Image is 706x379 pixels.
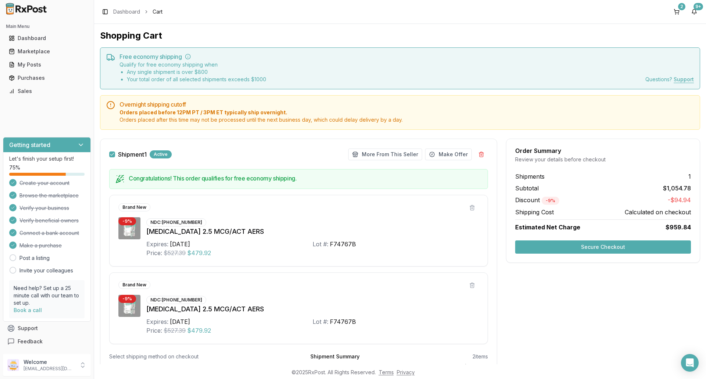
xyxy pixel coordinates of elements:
[645,76,694,83] div: Questions?
[146,326,162,335] div: Price:
[109,353,287,360] div: Select shipping method on checkout
[6,32,88,45] a: Dashboard
[170,240,190,249] div: [DATE]
[3,59,91,71] button: My Posts
[118,295,136,303] div: - 9 %
[515,148,691,154] div: Order Summary
[330,317,356,326] div: F74767B
[668,196,691,205] span: -$94.94
[120,54,694,60] h5: Free economy shipping
[19,217,79,224] span: Verify beneficial owners
[313,317,328,326] div: Lot #:
[3,3,50,15] img: RxPost Logo
[3,46,91,57] button: Marketplace
[681,354,699,372] div: Open Intercom Messenger
[150,150,172,158] div: Active
[118,281,150,289] div: Brand New
[473,353,488,360] div: 2 items
[146,218,206,226] div: NDC: [PHONE_NUMBER]
[3,85,91,97] button: Sales
[693,3,703,10] div: 9+
[19,204,69,212] span: Verify your business
[19,267,73,274] a: Invite your colleagues
[9,48,85,55] div: Marketplace
[24,366,75,372] p: [EMAIL_ADDRESS][DOMAIN_NAME]
[6,45,88,58] a: Marketplace
[118,151,147,157] label: Shipment 1
[146,240,168,249] div: Expires:
[515,240,691,254] button: Secure Checkout
[187,249,211,257] span: $479.92
[113,8,163,15] nav: breadcrumb
[3,32,91,44] button: Dashboard
[330,240,356,249] div: F74767B
[3,335,91,348] button: Feedback
[9,155,85,162] p: Let's finish your setup first!
[19,179,69,187] span: Create your account
[129,175,482,181] h5: Congratulations! This order qualifies for free economy shipping.
[515,208,554,217] span: Shipping Cost
[118,217,136,225] div: - 9 %
[671,6,682,18] button: 2
[425,149,472,160] button: Make Offer
[9,35,85,42] div: Dashboard
[14,285,80,307] p: Need help? Set up a 25 minute call with our team to set up.
[127,68,266,76] li: Any single shipment is over $ 800
[113,8,140,15] a: Dashboard
[146,296,206,304] div: NDC: [PHONE_NUMBER]
[153,8,163,15] span: Cart
[397,369,415,375] a: Privacy
[19,192,79,199] span: Browse the marketplace
[118,217,140,239] img: Spiriva Respimat 2.5 MCG/ACT AERS
[19,254,50,262] a: Post a listing
[688,172,691,181] span: 1
[146,249,162,257] div: Price:
[6,58,88,71] a: My Posts
[3,72,91,84] button: Purchases
[515,172,545,181] span: Shipments
[18,338,43,345] span: Feedback
[688,6,700,18] button: 9+
[19,242,62,249] span: Make a purchase
[6,71,88,85] a: Purchases
[6,24,88,29] h2: Main Menu
[146,304,479,314] div: [MEDICAL_DATA] 2.5 MCG/ACT AERS
[146,226,479,237] div: [MEDICAL_DATA] 2.5 MCG/ACT AERS
[170,317,190,326] div: [DATE]
[402,363,488,371] div: $1,054.78
[120,61,266,83] div: Qualify for free economy shipping when
[515,156,691,163] div: Review your details before checkout
[515,224,580,231] span: Estimated Net Charge
[348,149,422,160] button: More From This Seller
[14,307,42,313] a: Book a call
[9,140,50,149] h3: Getting started
[164,249,186,257] span: $527.39
[313,240,328,249] div: Lot #:
[120,101,694,107] h5: Overnight shipping cutoff
[666,223,691,232] span: $959.84
[120,109,694,116] span: Orders placed before 12PM PT / 3PM ET typically ship overnight.
[24,358,75,366] p: Welcome
[100,30,700,42] h1: Shopping Cart
[7,359,19,371] img: User avatar
[6,85,88,98] a: Sales
[310,353,360,360] div: Shipment Summary
[120,116,694,124] span: Orders placed after this time may not be processed until the next business day, which could delay...
[146,317,168,326] div: Expires:
[187,326,211,335] span: $479.92
[9,87,85,95] div: Sales
[118,295,140,317] img: Spiriva Respimat 2.5 MCG/ACT AERS
[118,203,150,211] div: Brand New
[3,322,91,335] button: Support
[515,184,539,193] span: Subtotal
[542,197,559,205] div: - 9 %
[625,208,691,217] span: Calculated on checkout
[678,3,685,10] div: 2
[379,369,394,375] a: Terms
[515,196,559,204] span: Discount
[663,184,691,193] span: $1,054.78
[19,229,79,237] span: Connect a bank account
[9,164,20,171] span: 75 %
[127,76,266,83] li: Your total order of all selected shipments exceeds $ 1000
